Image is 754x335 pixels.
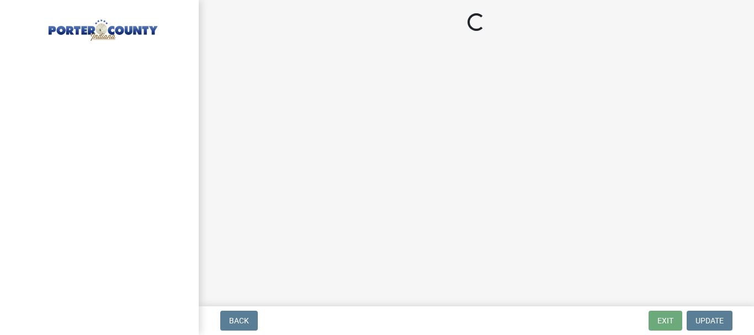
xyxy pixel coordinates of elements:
button: Exit [649,311,682,331]
img: Porter County, Indiana [22,12,181,42]
span: Update [695,316,724,325]
button: Back [220,311,258,331]
button: Update [687,311,732,331]
span: Back [229,316,249,325]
